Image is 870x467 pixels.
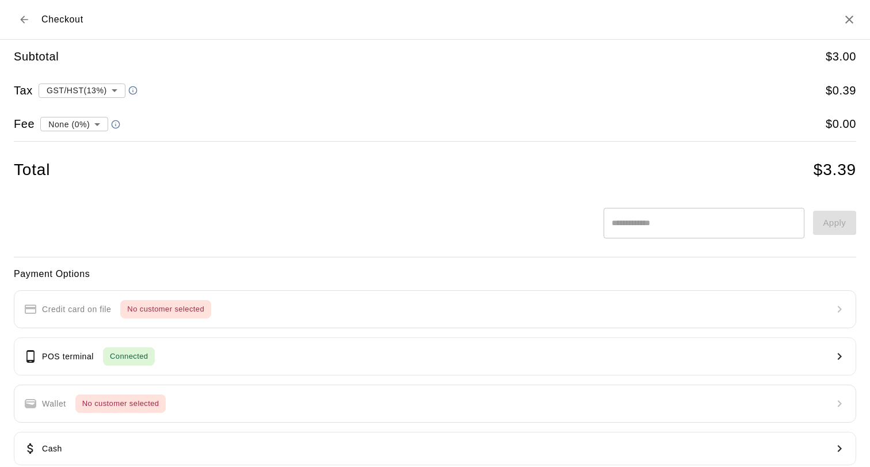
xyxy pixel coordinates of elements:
h5: Tax [14,83,33,98]
div: GST/HST ( 13 %) [39,79,125,101]
h5: Subtotal [14,49,59,64]
button: Cash [14,432,856,465]
p: POS terminal [42,351,94,363]
div: None (0%) [40,113,108,135]
button: Close [842,13,856,26]
h5: Fee [14,116,35,132]
span: Connected [103,350,155,363]
p: Cash [42,443,62,455]
div: Checkout [14,9,83,30]
h4: Total [14,160,50,180]
h5: $ 0.00 [826,116,856,132]
h4: $ 3.39 [814,160,856,180]
button: POS terminalConnected [14,337,856,375]
h5: $ 3.00 [826,49,856,64]
button: Back to cart [14,9,35,30]
h6: Payment Options [14,267,856,282]
h5: $ 0.39 [826,83,856,98]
